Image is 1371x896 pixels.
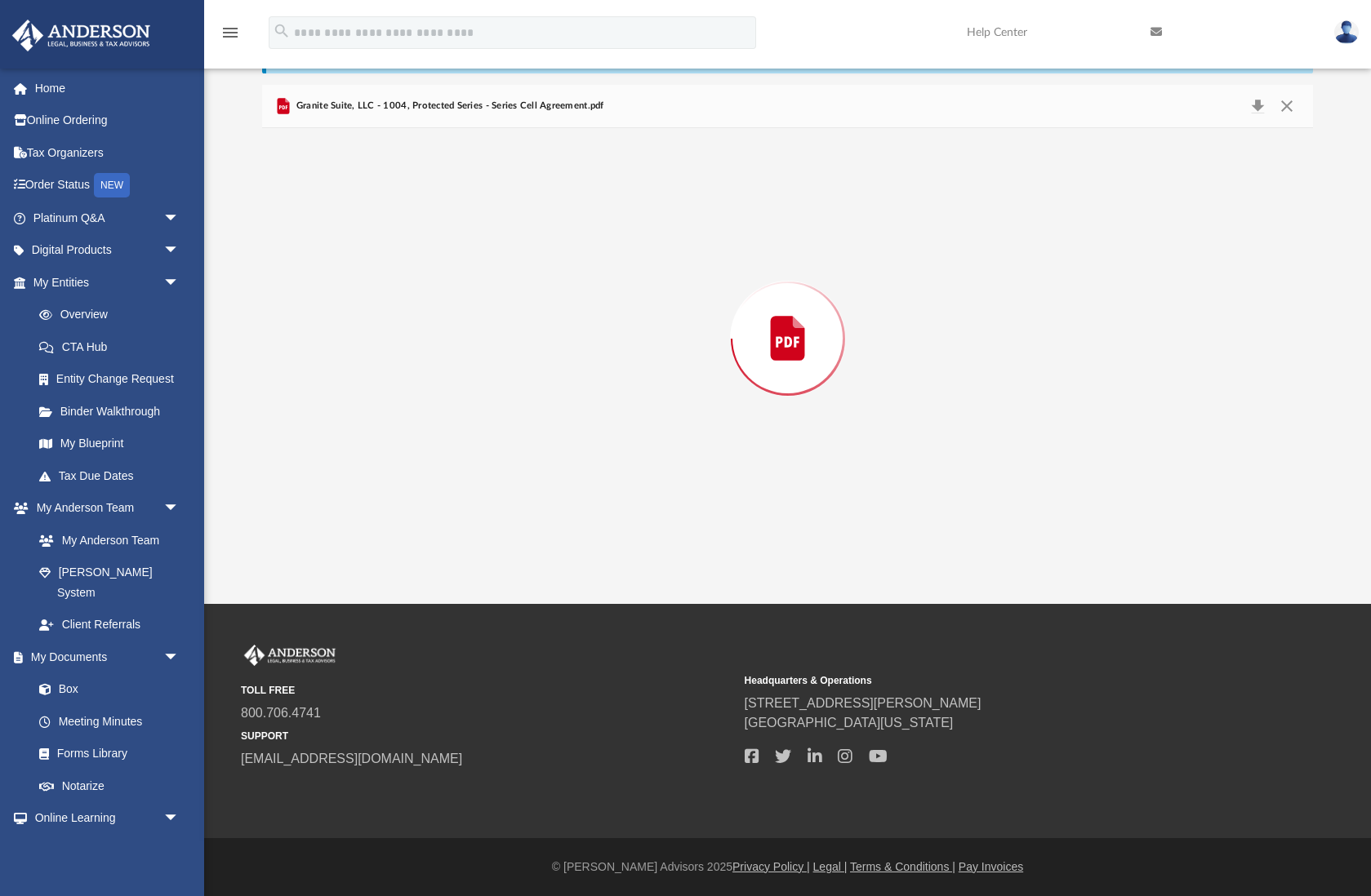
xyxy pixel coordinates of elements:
a: My Documentsarrow_drop_down [11,641,196,673]
a: Box [23,673,188,706]
a: Notarize [23,770,196,802]
a: My Entitiesarrow_drop_down [11,266,204,299]
a: Tax Due Dates [23,459,204,492]
a: Online Ordering [11,104,204,137]
i: search [273,22,291,40]
img: User Pic [1334,20,1359,44]
a: Binder Walkthrough [23,395,204,428]
span: arrow_drop_down [163,266,196,299]
i: menu [220,23,240,42]
a: Entity Change Request [23,363,204,396]
a: Privacy Policy | [732,860,810,873]
a: Tax Organizers [11,136,204,169]
img: Anderson Advisors Platinum Portal [7,20,155,51]
span: Granite Suite, LLC - 1004, Protected Series - Series Cell Agreement.pdf [293,99,604,113]
a: Overview [23,299,204,331]
img: Anderson Advisors Platinum Portal [241,645,339,666]
a: Online Learningarrow_drop_down [11,802,196,835]
a: CTA Hub [23,330,204,363]
a: Pay Invoices [959,860,1023,873]
a: Legal | [813,860,848,873]
span: arrow_drop_down [163,802,196,836]
a: 800.706.4741 [241,706,321,720]
div: NEW [94,173,130,197]
a: Courses [23,834,196,867]
small: TOLL FREE [241,683,733,698]
button: Close [1272,95,1302,118]
a: Home [11,72,204,104]
a: Digital Productsarrow_drop_down [11,234,204,267]
a: Platinum Q&Aarrow_drop_down [11,202,204,234]
a: [PERSON_NAME] System [23,557,196,609]
span: arrow_drop_down [163,641,196,674]
span: arrow_drop_down [163,202,196,235]
a: [EMAIL_ADDRESS][DOMAIN_NAME] [241,752,462,765]
button: Download [1244,95,1273,118]
div: © [PERSON_NAME] Advisors 2025 [204,858,1371,876]
a: [STREET_ADDRESS][PERSON_NAME] [745,696,982,710]
span: arrow_drop_down [163,492,196,526]
a: Client Referrals [23,609,196,641]
a: Meeting Minutes [23,705,196,738]
a: My Anderson Team [23,524,188,557]
small: Headquarters & Operations [745,673,1237,688]
span: arrow_drop_down [163,234,196,268]
small: SUPPORT [241,729,733,743]
div: Preview [262,85,1312,549]
a: Order StatusNEW [11,169,204,202]
a: menu [220,31,240,42]
a: Terms & Conditions | [850,860,955,873]
a: [GEOGRAPHIC_DATA][US_STATE] [745,716,954,730]
a: My Anderson Teamarrow_drop_down [11,492,196,525]
a: Forms Library [23,738,188,770]
a: My Blueprint [23,428,196,460]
